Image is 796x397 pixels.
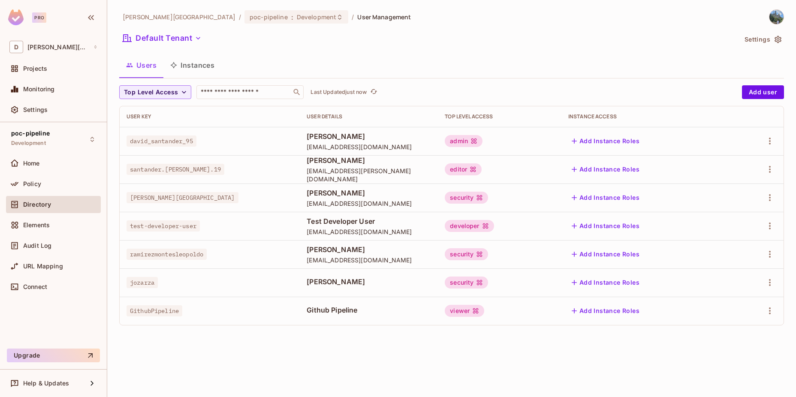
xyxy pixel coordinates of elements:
div: Pro [32,12,46,23]
div: User Key [127,113,293,120]
button: Add Instance Roles [568,247,643,261]
span: Directory [23,201,51,208]
button: Add Instance Roles [568,276,643,289]
span: [EMAIL_ADDRESS][DOMAIN_NAME] [307,256,431,264]
button: Add Instance Roles [568,219,643,233]
div: developer [445,220,494,232]
button: Add Instance Roles [568,191,643,205]
span: [PERSON_NAME] [307,156,431,165]
div: Instance Access [568,113,724,120]
span: [EMAIL_ADDRESS][PERSON_NAME][DOMAIN_NAME] [307,167,431,183]
span: Github Pipeline [307,305,431,315]
button: Settings [741,33,784,46]
img: SReyMgAAAABJRU5ErkJggg== [8,9,24,25]
span: [EMAIL_ADDRESS][DOMAIN_NAME] [307,143,431,151]
span: Projects [23,65,47,72]
button: Add Instance Roles [568,304,643,318]
div: admin [445,135,482,147]
button: Instances [163,54,221,76]
img: David Santander [769,10,784,24]
span: : [291,14,294,21]
span: [PERSON_NAME] [307,277,431,286]
button: Default Tenant [119,31,205,45]
span: [PERSON_NAME] [307,245,431,254]
span: Top Level Access [124,87,178,98]
span: refresh [370,88,377,96]
button: refresh [368,87,379,97]
div: security [445,248,488,260]
span: [PERSON_NAME] [307,132,431,141]
span: ramirezmontesleopoldo [127,249,207,260]
button: Users [119,54,163,76]
button: Add Instance Roles [568,162,643,176]
span: Development [297,13,336,21]
span: poc-pipeline [11,130,50,137]
span: User Management [357,13,411,21]
span: poc-pipeline [250,13,288,21]
span: Test Developer User [307,217,431,226]
span: Monitoring [23,86,55,93]
span: Development [11,140,46,147]
span: Workspace: david-santander [27,44,89,51]
li: / [239,13,241,21]
span: Home [23,160,40,167]
span: [EMAIL_ADDRESS][DOMAIN_NAME] [307,228,431,236]
span: GithubPipeline [127,305,182,316]
span: david_santander_95 [127,135,196,147]
span: Audit Log [23,242,51,249]
span: Policy [23,180,41,187]
div: Top Level Access [445,113,555,120]
span: jozarza [127,277,158,288]
span: [PERSON_NAME][GEOGRAPHIC_DATA] [127,192,238,203]
li: / [352,13,354,21]
span: URL Mapping [23,263,63,270]
div: security [445,192,488,204]
span: the active workspace [123,13,235,21]
div: User Details [307,113,431,120]
span: Connect [23,283,47,290]
span: Click to refresh data [367,87,379,97]
button: Add user [742,85,784,99]
span: [PERSON_NAME] [307,188,431,198]
button: Top Level Access [119,85,191,99]
span: santander.[PERSON_NAME].19 [127,164,224,175]
div: security [445,277,488,289]
span: D [9,41,23,53]
span: [EMAIL_ADDRESS][DOMAIN_NAME] [307,199,431,208]
span: Elements [23,222,50,229]
div: editor [445,163,482,175]
p: Last Updated just now [311,89,367,96]
span: Settings [23,106,48,113]
button: Add Instance Roles [568,134,643,148]
span: test-developer-user [127,220,200,232]
div: viewer [445,305,484,317]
